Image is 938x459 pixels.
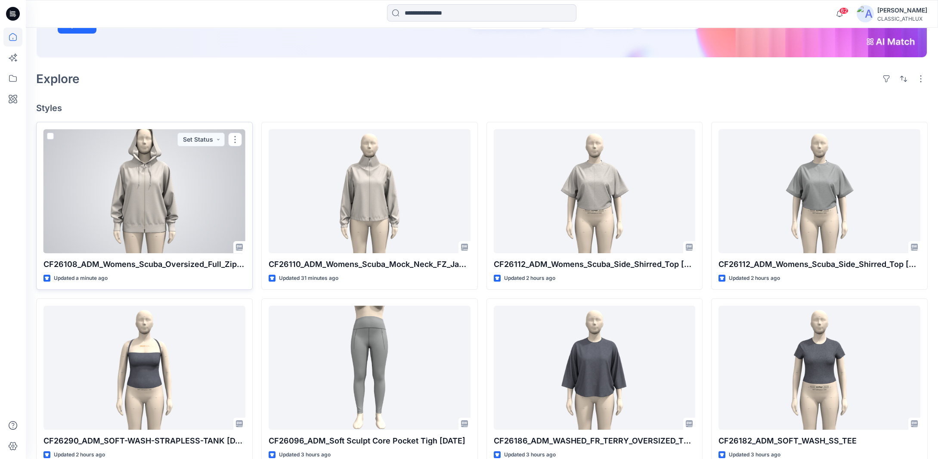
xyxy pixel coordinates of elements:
[718,129,920,253] a: CF26112_ADM_Womens_Scuba_Side_Shirred_Top 14OCT25
[43,435,245,447] p: CF26290_ADM_SOFT-WASH-STRAPLESS-TANK [DATE]
[504,274,555,283] p: Updated 2 hours ago
[494,129,696,253] a: CF26112_ADM_Womens_Scuba_Side_Shirred_Top 14OCT25
[43,306,245,430] a: CF26290_ADM_SOFT-WASH-STRAPLESS-TANK 14OCT25
[877,16,927,22] div: CLASSIC_ATHLUX
[43,129,245,253] a: CF26108_ADM_Womens_Scuba_Oversized_Full_Zip_Hoodie 14OCT25
[718,306,920,430] a: CF26182_ADM_SOFT_WASH_SS_TEE
[839,7,848,14] span: 62
[269,258,471,270] p: CF26110_ADM_Womens_Scuba_Mock_Neck_FZ_Jacket
[269,129,471,253] a: CF26110_ADM_Womens_Scuba_Mock_Neck_FZ_Jacket
[718,435,920,447] p: CF26182_ADM_SOFT_WASH_SS_TEE
[729,274,780,283] p: Updated 2 hours ago
[269,435,471,447] p: CF26096_ADM_Soft Sculpt Core Pocket Tigh [DATE]
[718,258,920,270] p: CF26112_ADM_Womens_Scuba_Side_Shirred_Top [DATE]
[494,306,696,430] a: CF26186_ADM_WASHED_FR_TERRY_OVERSIZED_TEE 12OCT25
[494,258,696,270] p: CF26112_ADM_Womens_Scuba_Side_Shirred_Top [DATE]
[857,5,874,22] img: avatar
[877,5,927,16] div: [PERSON_NAME]
[279,274,338,283] p: Updated 31 minutes ago
[36,103,928,113] h4: Styles
[43,258,245,270] p: CF26108_ADM_Womens_Scuba_Oversized_Full_Zip_Hoodie [DATE]
[36,72,80,86] h2: Explore
[494,435,696,447] p: CF26186_ADM_WASHED_FR_TERRY_OVERSIZED_TEE [DATE]
[54,274,108,283] p: Updated a minute ago
[269,306,471,430] a: CF26096_ADM_Soft Sculpt Core Pocket Tigh 11OCT25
